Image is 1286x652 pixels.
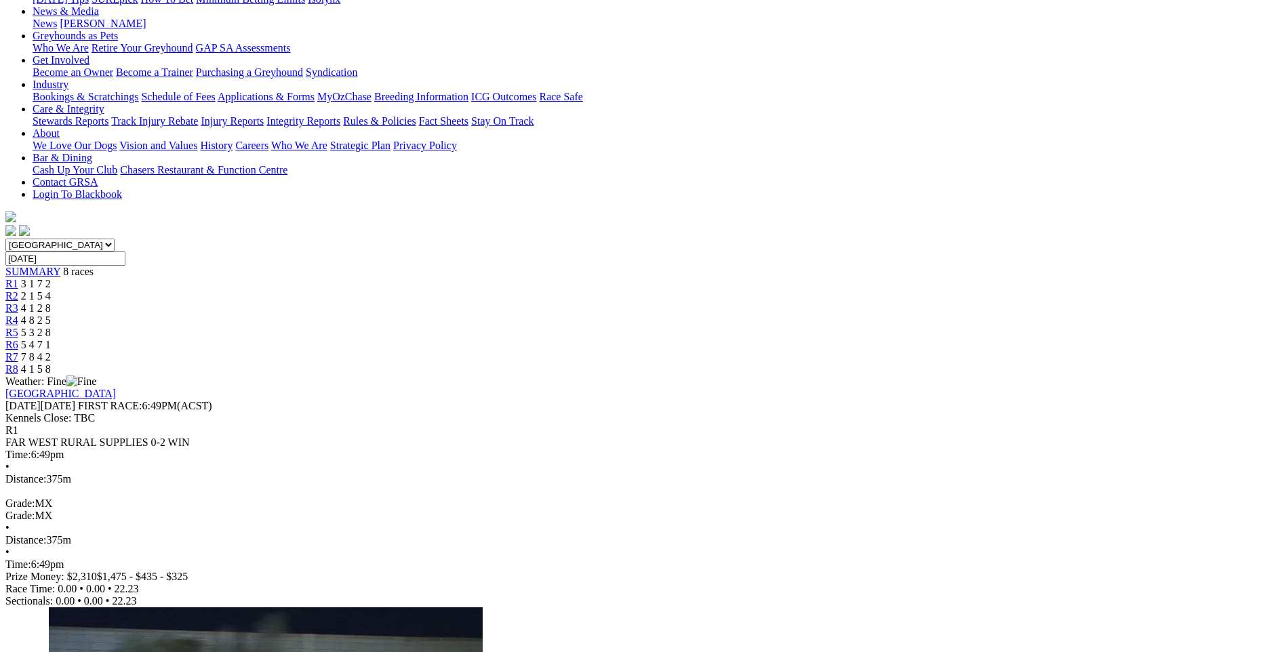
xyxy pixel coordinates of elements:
[5,400,75,411] span: [DATE]
[33,42,1281,54] div: Greyhounds as Pets
[84,595,103,607] span: 0.00
[5,558,1281,571] div: 6:49pm
[63,266,94,277] span: 8 races
[5,225,16,236] img: facebook.svg
[66,375,96,388] img: Fine
[19,225,30,236] img: twitter.svg
[111,115,198,127] a: Track Injury Rebate
[33,79,68,90] a: Industry
[235,140,268,151] a: Careers
[33,188,122,200] a: Login To Blackbook
[21,290,51,302] span: 2 1 5 4
[5,558,31,570] span: Time:
[5,351,18,363] a: R7
[5,375,96,387] span: Weather: Fine
[5,461,9,472] span: •
[5,473,1281,485] div: 375m
[5,534,1281,546] div: 375m
[5,266,60,277] a: SUMMARY
[5,302,18,314] a: R3
[5,339,18,350] span: R6
[200,140,233,151] a: History
[266,115,340,127] a: Integrity Reports
[33,66,113,78] a: Become an Owner
[5,571,1281,583] div: Prize Money: $2,310
[5,473,46,485] span: Distance:
[5,251,125,266] input: Select date
[5,497,1281,510] div: MX
[419,115,468,127] a: Fact Sheets
[201,115,264,127] a: Injury Reports
[5,278,18,289] span: R1
[86,583,105,594] span: 0.00
[5,327,18,338] a: R5
[5,534,46,546] span: Distance:
[78,400,142,411] span: FIRST RACE:
[141,91,215,102] a: Schedule of Fees
[5,290,18,302] a: R2
[33,54,89,66] a: Get Involved
[33,66,1281,79] div: Get Involved
[271,140,327,151] a: Who We Are
[5,412,1281,424] div: Kennels Close: TBC
[33,91,138,102] a: Bookings & Scratchings
[33,30,118,41] a: Greyhounds as Pets
[33,18,57,29] a: News
[33,127,60,139] a: About
[5,363,18,375] a: R8
[5,497,35,509] span: Grade:
[33,42,89,54] a: Who We Are
[5,314,18,326] a: R4
[5,595,53,607] span: Sectionals:
[5,424,18,436] span: R1
[60,18,146,29] a: [PERSON_NAME]
[21,278,51,289] span: 3 1 7 2
[56,595,75,607] span: 0.00
[343,115,416,127] a: Rules & Policies
[33,103,104,115] a: Care & Integrity
[33,176,98,188] a: Contact GRSA
[112,595,136,607] span: 22.23
[5,436,1281,449] div: FAR WEST RURAL SUPPLIES 0-2 WIN
[21,339,51,350] span: 5 4 7 1
[33,140,117,151] a: We Love Our Dogs
[196,66,303,78] a: Purchasing a Greyhound
[33,91,1281,103] div: Industry
[306,66,357,78] a: Syndication
[33,18,1281,30] div: News & Media
[21,314,51,326] span: 4 8 2 5
[471,91,536,102] a: ICG Outcomes
[21,327,51,338] span: 5 3 2 8
[108,583,112,594] span: •
[33,115,108,127] a: Stewards Reports
[471,115,534,127] a: Stay On Track
[330,140,390,151] a: Strategic Plan
[5,449,31,460] span: Time:
[33,152,92,163] a: Bar & Dining
[5,510,35,521] span: Grade:
[317,91,371,102] a: MyOzChase
[33,164,1281,176] div: Bar & Dining
[218,91,315,102] a: Applications & Forms
[374,91,468,102] a: Breeding Information
[119,140,197,151] a: Vision and Values
[33,115,1281,127] div: Care & Integrity
[5,449,1281,461] div: 6:49pm
[5,522,9,533] span: •
[33,164,117,176] a: Cash Up Your Club
[5,211,16,222] img: logo-grsa-white.png
[393,140,457,151] a: Privacy Policy
[120,164,287,176] a: Chasers Restaurant & Function Centre
[97,571,188,582] span: $1,475 - $435 - $325
[5,510,1281,522] div: MX
[33,5,99,17] a: News & Media
[115,583,139,594] span: 22.23
[79,583,83,594] span: •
